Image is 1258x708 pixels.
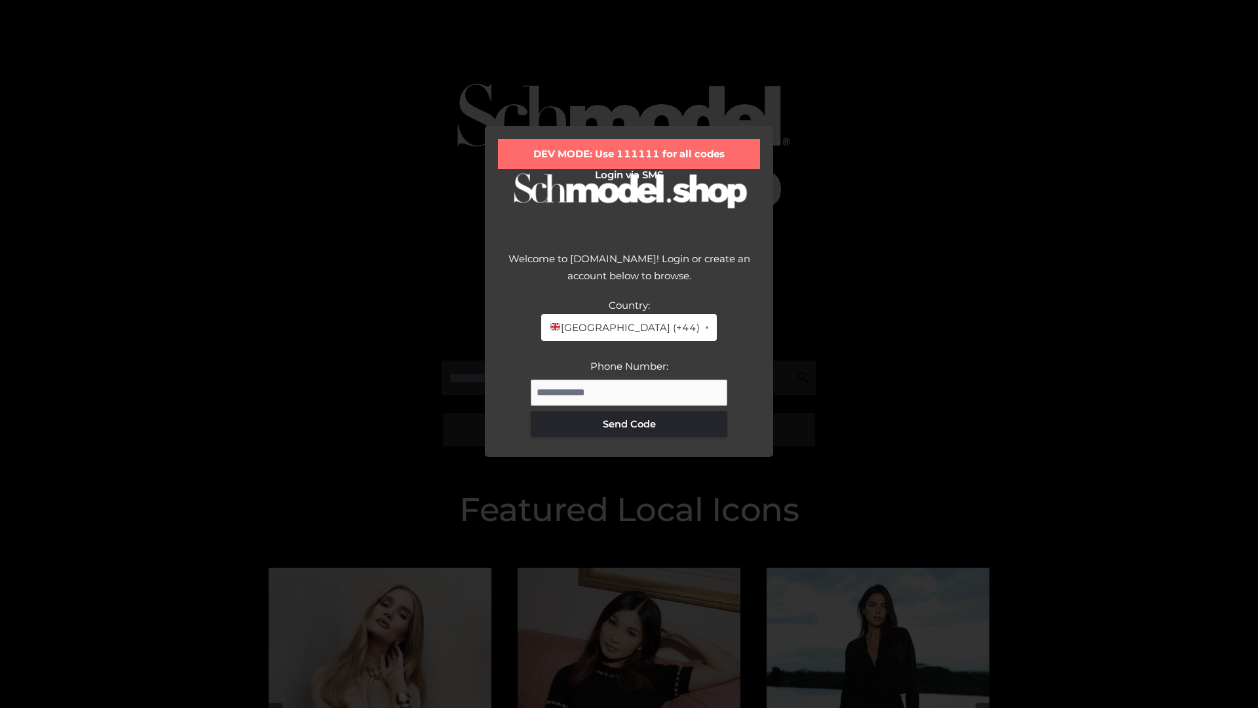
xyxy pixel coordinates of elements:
[590,360,668,372] label: Phone Number:
[609,299,650,311] label: Country:
[498,139,760,169] div: DEV MODE: Use 111111 for all codes
[498,250,760,297] div: Welcome to [DOMAIN_NAME]! Login or create an account below to browse.
[498,169,760,181] h2: Login via SMS
[550,322,560,332] img: 🇬🇧
[531,411,727,437] button: Send Code
[549,319,699,336] span: [GEOGRAPHIC_DATA] (+44)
